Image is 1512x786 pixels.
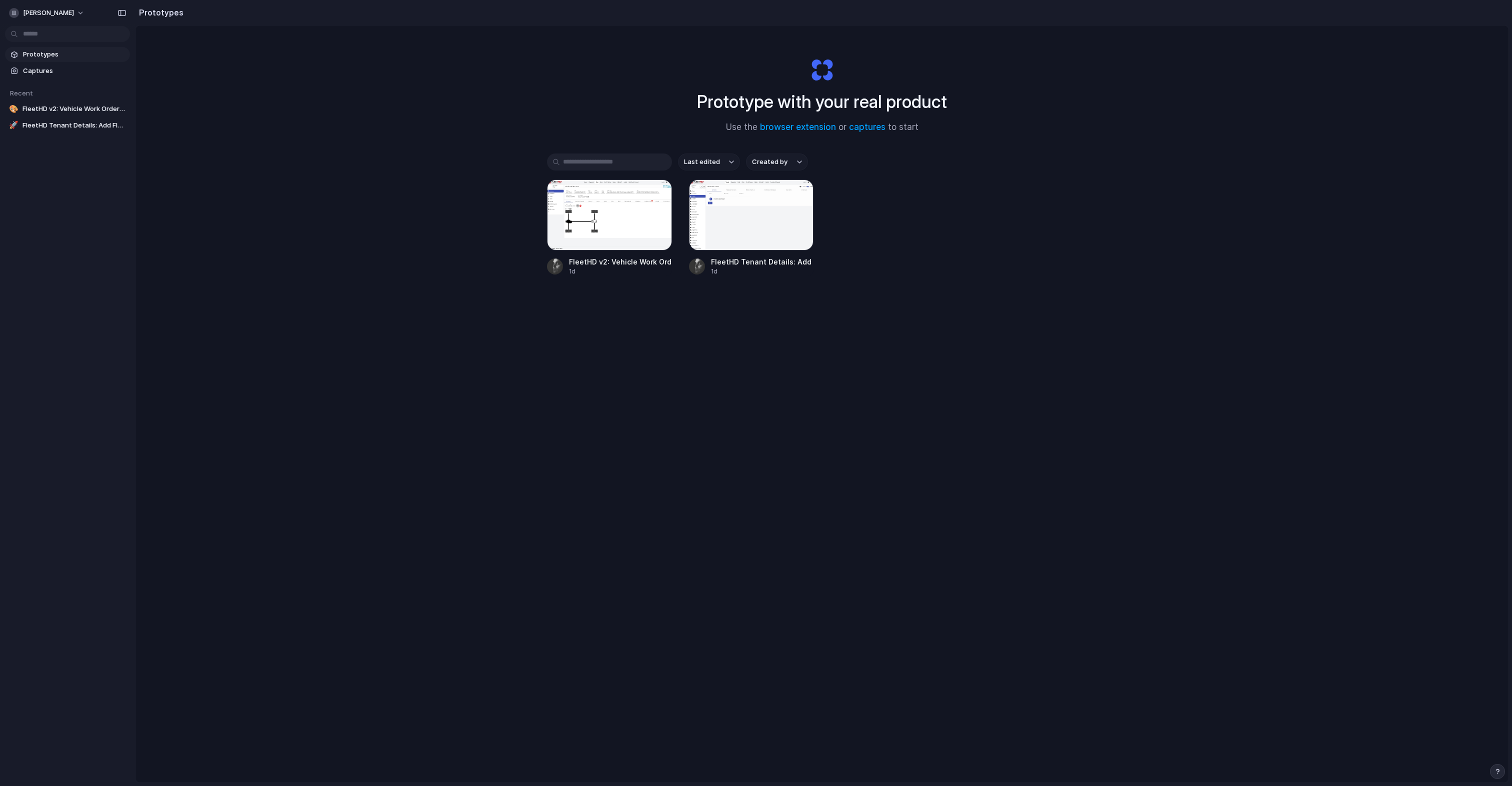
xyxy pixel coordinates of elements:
[678,153,740,170] button: Last edited
[135,6,183,18] h2: Prototypes
[9,104,18,114] div: 🎨
[23,49,126,59] span: Prototypes
[689,179,814,276] a: FleetHD Tenant Details: Add Fleet Type FieldFleetHD Tenant Details: Add Fleet Type Field1d
[23,66,126,76] span: Captures
[760,122,836,132] a: browser extension
[711,267,814,276] div: 1d
[5,101,130,116] a: 🎨FleetHD v2: Vehicle Work Orders Tab
[5,47,130,62] a: Prototypes
[10,89,33,97] span: Recent
[22,120,126,130] span: FleetHD Tenant Details: Add Fleet Type Field
[5,5,89,21] button: [PERSON_NAME]
[752,157,787,167] span: Created by
[569,267,672,276] div: 1d
[9,120,18,130] div: 🚀
[569,256,672,267] div: FleetHD v2: Vehicle Work Orders Tab
[746,153,808,170] button: Created by
[697,88,947,115] h1: Prototype with your real product
[5,63,130,78] a: Captures
[711,256,814,267] div: FleetHD Tenant Details: Add Fleet Type Field
[22,104,126,114] span: FleetHD v2: Vehicle Work Orders Tab
[684,157,720,167] span: Last edited
[849,122,885,132] a: captures
[23,8,74,18] span: [PERSON_NAME]
[547,179,672,276] a: FleetHD v2: Vehicle Work Orders TabFleetHD v2: Vehicle Work Orders Tab1d
[726,121,918,134] span: Use the or to start
[5,118,130,133] a: 🚀FleetHD Tenant Details: Add Fleet Type Field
